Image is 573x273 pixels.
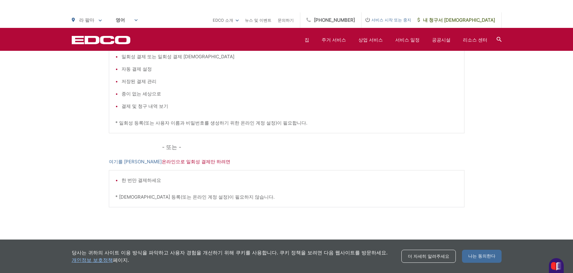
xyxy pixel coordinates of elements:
[213,16,239,24] a: EDCO 소개
[122,103,168,109] font: 결제 및 청구 내역 보기
[411,12,502,28] a: 내 청구서 [DEMOGRAPHIC_DATA]
[122,54,234,59] font: 일회성 결제 또는 일회성 결제 [DEMOGRAPHIC_DATA]
[395,37,420,43] font: 서비스 일정
[463,36,487,44] a: 리소스 센터
[115,120,307,126] font: * 일회성 등록(또는 사용자 이름과 비밀번호를 생성하기 위한 온라인 계정 설정)이 필요합니다.
[109,158,162,165] a: 여기를 [PERSON_NAME]
[162,144,181,150] font: - 또는 -
[213,18,233,23] font: EDCO 소개
[72,36,130,44] a: EDCD 로고. 홈페이지로 돌아가기
[300,12,361,28] a: [PHONE_NUMBER]
[401,250,456,263] a: 더 자세히 알려주세요
[115,194,275,200] font: * [DEMOGRAPHIC_DATA] 등록(또는 온라인 계정 설정)이 필요하지 않습니다.
[358,37,383,43] font: 상업 서비스
[122,66,152,72] font: 자동 결제 설정
[111,15,142,26] span: 영어
[432,37,451,43] font: 공공시설
[278,16,294,24] a: 문의하기
[245,18,272,23] font: 뉴스 및 이벤트
[109,159,162,165] font: 여기를 [PERSON_NAME]
[79,17,94,23] font: 라 팔마
[72,249,387,256] font: 당사는 귀하의 사이트 이용 방식을 파악하고 사용자 경험을 개선하기 위해 쿠키를 사용합니다. 쿠키 정책을 보려면 다음 웹사이트를 방문하세요.
[122,78,156,84] font: 저장된 결제 관리
[278,18,294,23] font: 문의하기
[395,36,420,44] a: 서비스 일정
[358,36,383,44] a: 상업 서비스
[162,159,230,165] font: 온라인으로 일회성 결제만 하려면
[116,17,125,23] font: 영어
[122,91,161,97] font: 종이 없는 세상으로
[72,257,113,263] font: 개인정보 보호정책
[322,37,346,43] font: 주거 서비스
[72,256,113,264] a: 개인정보 보호정책
[322,36,346,44] a: 주거 서비스
[305,37,309,43] font: 집
[432,36,451,44] a: 공공시설
[463,37,487,43] font: 리소스 센터
[113,257,129,263] font: 페이지.
[423,17,495,23] font: 내 청구서 [DEMOGRAPHIC_DATA]
[245,16,272,24] a: 뉴스 및 이벤트
[305,36,309,44] a: 집
[122,177,161,183] font: 한 번만 결제하세요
